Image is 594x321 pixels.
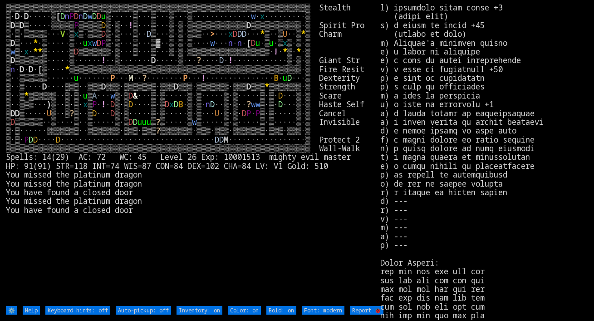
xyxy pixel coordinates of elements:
[246,38,251,48] font: [
[242,29,246,39] font: D
[151,55,156,65] font: D
[246,81,251,92] font: D
[255,99,260,109] font: w
[183,73,187,83] font: P
[56,134,60,145] font: D
[23,306,40,315] input: Help
[196,55,201,65] font: ?
[228,55,233,65] font: !
[65,11,69,21] font: n
[6,306,17,315] input: ⚙️
[283,73,287,83] font: u
[228,38,233,48] font: n
[42,81,47,92] font: D
[246,20,251,30] font: D
[10,46,15,57] font: w
[83,99,88,109] font: x
[74,29,79,39] font: x
[74,73,79,83] font: u
[15,11,20,21] font: D
[178,99,183,109] font: B
[237,38,242,48] font: n
[269,38,274,48] font: u
[6,3,380,305] larn: ▒▒▒▒▒▒▒▒▒▒▒▒▒▒▒▒▒▒▒▒▒▒▒▒▒▒▒▒▒▒▒▒▒▒▒▒▒▒▒▒▒▒▒▒▒▒▒▒▒▒▒▒▒▒▒▒▒▒▒▒▒▒▒▒▒▒▒ Stealth ▒· · ·····▒ ▒·····▒··...
[92,38,97,48] font: w
[133,117,137,127] font: D
[116,306,171,315] input: Auto-pickup: off
[278,90,283,101] font: D
[228,29,233,39] font: x
[251,11,255,21] font: w
[110,99,115,109] font: D
[274,46,278,57] font: !
[47,108,51,119] font: U
[33,134,38,145] font: D
[278,99,283,109] font: D
[60,29,65,39] font: V
[88,38,92,48] font: x
[69,11,74,21] font: P
[266,306,296,315] input: Bold: on
[110,108,115,119] font: D
[24,46,29,57] font: x
[83,11,88,21] font: D
[246,108,251,119] font: P
[255,38,260,48] font: u
[228,306,261,315] input: Color: on
[210,38,215,48] font: w
[74,46,79,57] font: D
[38,64,42,74] font: [
[142,73,147,83] font: ?
[274,73,278,83] font: B
[101,29,106,39] font: D
[24,11,29,21] font: D
[101,99,106,109] font: !
[47,99,51,109] font: )
[210,99,215,109] font: D
[192,117,196,127] font: w
[74,20,79,30] font: P
[147,117,151,127] font: u
[24,134,29,145] font: P
[45,306,110,315] input: Keyboard hints: off
[20,20,24,30] font: D
[174,81,178,92] font: D
[83,90,88,101] font: u
[242,108,246,119] font: D
[255,108,260,119] font: P
[69,108,74,119] font: ?
[206,99,210,109] font: n
[101,11,106,21] font: u
[350,306,383,315] input: Report 🐞
[251,99,255,109] font: w
[10,64,15,74] font: n
[15,108,20,119] font: D
[79,11,83,21] font: n
[97,38,101,48] font: D
[128,90,133,101] font: D
[101,55,106,65] font: !
[101,38,106,48] font: P
[156,117,160,127] font: ?
[110,90,115,101] font: w
[237,29,242,39] font: D
[60,11,65,21] font: D
[10,20,15,30] font: D
[287,73,292,83] font: D
[29,134,33,145] font: D
[224,134,228,145] font: M
[128,73,133,83] font: M
[156,125,160,136] font: ?
[137,117,142,127] font: u
[92,11,97,21] font: D
[219,55,224,65] font: D
[92,108,97,119] font: D
[56,11,60,21] font: [
[10,108,15,119] font: D
[219,134,224,145] font: D
[88,11,92,21] font: w
[128,99,133,109] font: D
[101,81,106,92] font: D
[233,29,237,39] font: D
[260,11,265,21] font: x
